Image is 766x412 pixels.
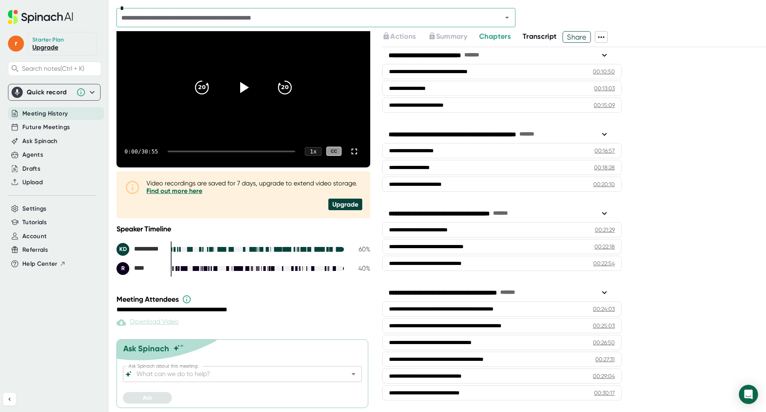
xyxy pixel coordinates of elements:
span: Ask [143,394,152,401]
div: Quick record [12,84,97,100]
div: 00:26:50 [593,338,615,346]
span: Help Center [22,259,57,269]
button: Open [348,368,359,380]
button: Ask [123,392,172,404]
button: Collapse sidebar [3,393,16,406]
button: Future Meetings [22,123,70,132]
div: Speaker Timeline [116,225,370,233]
button: Open [501,12,513,23]
div: 1 x [305,147,322,156]
div: Upgrade to access [428,31,479,43]
div: Starter Plan [32,36,64,44]
div: 00:21:29 [595,226,615,234]
div: 60 % [350,245,370,253]
div: Open Intercom Messenger [739,385,758,404]
div: 40 % [350,265,370,272]
a: Find out more here [146,187,202,195]
span: Chapters [479,32,511,41]
a: Upgrade [32,44,58,51]
div: 00:30:17 [594,389,615,397]
div: Paid feature [116,318,179,327]
div: 0:00 / 30:55 [124,148,158,155]
button: Ask Spinach [22,137,58,146]
div: 00:18:28 [594,163,615,171]
div: 00:24:03 [593,305,615,313]
div: 00:13:03 [594,84,615,92]
div: 00:16:57 [594,147,615,155]
div: Ask Spinach [123,344,169,353]
div: R [116,262,129,275]
span: Search notes (Ctrl + K) [22,65,99,72]
div: Video recordings are saved for 7 days, upgrade to extend video storage. [146,179,362,195]
div: 00:10:50 [593,68,615,76]
span: Transcript [523,32,557,41]
button: Agents [22,150,43,159]
span: r [8,36,24,52]
button: Upload [22,178,43,187]
button: Transcript [523,31,557,42]
div: 00:27:31 [595,355,615,363]
button: Settings [22,204,47,213]
span: Actions [390,32,416,41]
button: Chapters [479,31,511,42]
button: Share [563,31,591,43]
button: Summary [428,31,467,42]
div: Rick [116,262,164,275]
button: Actions [382,31,416,42]
button: Account [22,232,47,241]
div: 00:20:10 [593,180,615,188]
input: What can we do to help? [135,368,336,380]
button: Tutorials [22,218,47,227]
div: 00:22:54 [593,259,615,267]
div: CC [326,147,342,156]
div: 00:15:09 [594,101,615,109]
div: 00:29:04 [593,372,615,380]
span: Summary [436,32,467,41]
div: Upgrade [328,199,362,210]
div: Meeting Attendees [116,295,372,304]
button: Drafts [22,164,40,173]
span: Share [563,30,590,44]
button: Help Center [22,259,66,269]
div: Upgrade to access [382,31,428,43]
div: KD [116,243,129,256]
div: Quick record [27,88,72,96]
div: 00:22:18 [594,243,615,251]
div: 00:25:03 [593,322,615,330]
button: Meeting History [22,109,68,118]
button: Referrals [22,245,48,255]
